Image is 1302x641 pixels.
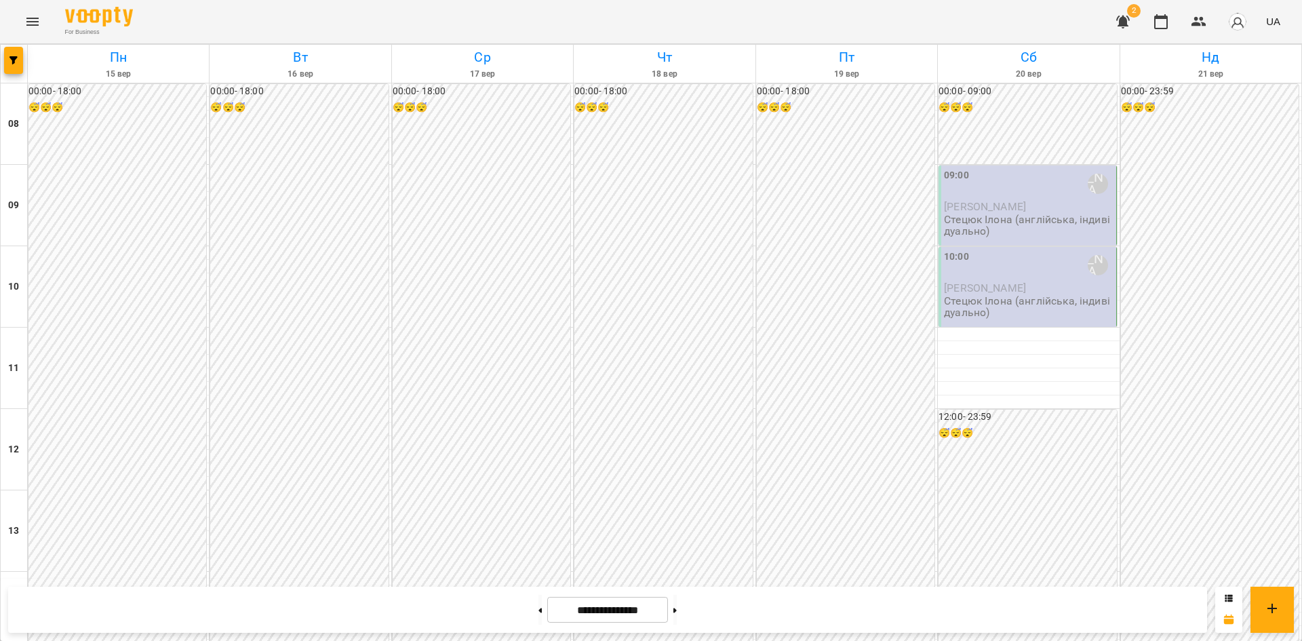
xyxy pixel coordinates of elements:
button: UA [1261,9,1286,34]
h6: Вт [212,47,389,68]
label: 09:00 [944,168,969,183]
h6: 00:00 - 23:59 [1121,84,1299,99]
span: [PERSON_NAME] [944,200,1026,213]
h6: Пн [30,47,207,68]
span: For Business [65,28,133,37]
h6: 00:00 - 18:00 [210,84,388,99]
h6: 😴😴😴 [210,100,388,115]
h6: 😴😴😴 [939,426,1116,441]
div: Стецюк Ілона (а) [1088,174,1108,194]
h6: 19 вер [758,68,935,81]
span: 2 [1127,4,1141,18]
img: Voopty Logo [65,7,133,26]
h6: 😴😴😴 [1121,100,1299,115]
h6: Ср [394,47,571,68]
h6: 00:00 - 18:00 [28,84,206,99]
h6: 21 вер [1122,68,1299,81]
h6: 00:00 - 18:00 [393,84,570,99]
h6: 08 [8,117,19,132]
h6: 13 [8,524,19,539]
p: Стецюк Ілона (англійська, індивідуально) [944,295,1113,319]
h6: Пт [758,47,935,68]
h6: 12:00 - 23:59 [939,410,1116,425]
h6: 00:00 - 18:00 [574,84,752,99]
h6: 😴😴😴 [574,100,752,115]
h6: 00:00 - 18:00 [757,84,934,99]
h6: 09 [8,198,19,213]
h6: 17 вер [394,68,571,81]
h6: 😴😴😴 [393,100,570,115]
h6: Сб [940,47,1117,68]
h6: Нд [1122,47,1299,68]
h6: 15 вер [30,68,207,81]
h6: 😴😴😴 [28,100,206,115]
h6: 11 [8,361,19,376]
h6: 18 вер [576,68,753,81]
h6: 00:00 - 09:00 [939,84,1116,99]
span: [PERSON_NAME] [944,281,1026,294]
button: Menu [16,5,49,38]
p: Стецюк Ілона (англійська, індивідуально) [944,214,1113,237]
h6: 12 [8,442,19,457]
h6: 16 вер [212,68,389,81]
h6: 😴😴😴 [757,100,934,115]
h6: 😴😴😴 [939,100,1116,115]
h6: 20 вер [940,68,1117,81]
div: Стецюк Ілона (а) [1088,255,1108,275]
label: 10:00 [944,250,969,265]
h6: Чт [576,47,753,68]
span: UA [1266,14,1280,28]
img: avatar_s.png [1228,12,1247,31]
h6: 10 [8,279,19,294]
